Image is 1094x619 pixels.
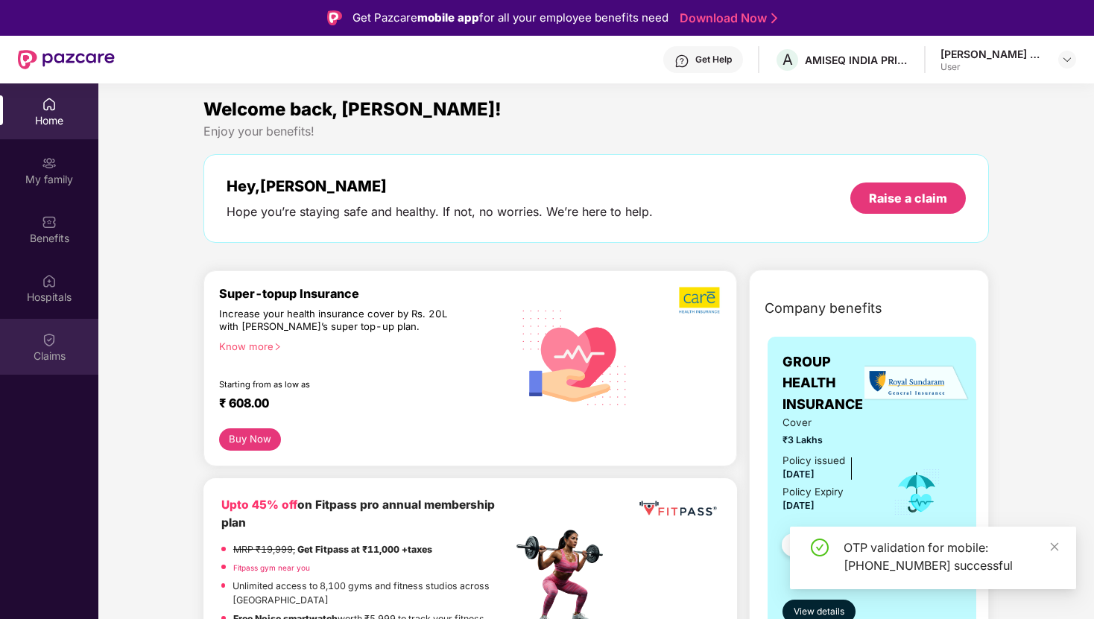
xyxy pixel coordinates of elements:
[219,396,497,413] div: ₹ 608.00
[219,379,449,390] div: Starting from as low as
[417,10,479,25] strong: mobile app
[42,215,57,229] img: svg+xml;base64,PHN2ZyBpZD0iQmVuZWZpdHMiIHhtbG5zPSJodHRwOi8vd3d3LnczLm9yZy8yMDAwL3N2ZyIgd2lkdGg9Ij...
[869,190,947,206] div: Raise a claim
[203,124,989,139] div: Enjoy your benefits!
[940,47,1045,61] div: [PERSON_NAME] D U
[1061,54,1073,66] img: svg+xml;base64,PHN2ZyBpZD0iRHJvcGRvd24tMzJ4MzIiIHhtbG5zPSJodHRwOi8vd3d3LnczLm9yZy8yMDAwL3N2ZyIgd2...
[782,453,845,469] div: Policy issued
[940,61,1045,73] div: User
[227,204,653,220] div: Hope you’re staying safe and healthy. If not, no worries. We’re here to help.
[18,50,115,69] img: New Pazcare Logo
[297,544,432,555] strong: Get Fitpass at ₹11,000 +taxes
[233,563,310,572] a: Fitpass gym near you
[771,10,777,26] img: Stroke
[782,500,815,511] span: [DATE]
[227,177,653,195] div: Hey, [PERSON_NAME]
[636,496,719,522] img: fppp.png
[233,544,295,555] del: MRP ₹19,999,
[203,98,502,120] span: Welcome back, [PERSON_NAME]!
[42,273,57,288] img: svg+xml;base64,PHN2ZyBpZD0iSG9zcGl0YWxzIiB4bWxucz0iaHR0cDovL3d3dy53My5vcmcvMjAwMC9zdmciIHdpZHRoPS...
[219,308,448,334] div: Increase your health insurance cover by Rs. 20L with [PERSON_NAME]’s super top-up plan.
[782,352,872,415] span: GROUP HEALTH INSURANCE
[219,428,281,451] button: Buy Now
[794,605,844,619] span: View details
[811,539,829,556] span: check-circle
[844,539,1058,574] div: OTP validation for mobile: [PHONE_NUMBER] successful
[512,293,638,420] img: svg+xml;base64,PHN2ZyB4bWxucz0iaHR0cDovL3d3dy53My5vcmcvMjAwMC9zdmciIHhtbG5zOnhsaW5rPSJodHRwOi8vd3...
[221,498,297,512] b: Upto 45% off
[893,468,941,517] img: icon
[219,340,503,351] div: Know more
[695,54,732,66] div: Get Help
[775,529,812,565] img: svg+xml;base64,PHN2ZyB4bWxucz0iaHR0cDovL3d3dy53My5vcmcvMjAwMC9zdmciIHdpZHRoPSI0OC45NDMiIGhlaWdodD...
[352,9,668,27] div: Get Pazcare for all your employee benefits need
[42,156,57,171] img: svg+xml;base64,PHN2ZyB3aWR0aD0iMjAiIGhlaWdodD0iMjAiIHZpZXdCb3g9IjAgMCAyMCAyMCIgZmlsbD0ibm9uZSIgeG...
[42,97,57,112] img: svg+xml;base64,PHN2ZyBpZD0iSG9tZSIgeG1sbnM9Imh0dHA6Ly93d3cudzMub3JnLzIwMDAvc3ZnIiB3aWR0aD0iMjAiIG...
[782,433,872,447] span: ₹3 Lakhs
[233,579,512,608] p: Unlimited access to 8,100 gyms and fitness studios across [GEOGRAPHIC_DATA]
[680,10,773,26] a: Download Now
[782,469,815,480] span: [DATE]
[782,415,872,431] span: Cover
[273,343,282,351] span: right
[219,286,512,301] div: Super-topup Insurance
[1049,542,1060,552] span: close
[221,498,495,530] b: on Fitpass pro annual membership plan
[782,484,844,500] div: Policy Expiry
[864,365,969,401] img: insurerLogo
[782,51,793,69] span: A
[327,10,342,25] img: Logo
[805,53,909,67] div: AMISEQ INDIA PRIVATE LIMITED
[42,332,57,347] img: svg+xml;base64,PHN2ZyBpZD0iQ2xhaW0iIHhtbG5zPSJodHRwOi8vd3d3LnczLm9yZy8yMDAwL3N2ZyIgd2lkdGg9IjIwIi...
[674,54,689,69] img: svg+xml;base64,PHN2ZyBpZD0iSGVscC0zMngzMiIgeG1sbnM9Imh0dHA6Ly93d3cudzMub3JnLzIwMDAvc3ZnIiB3aWR0aD...
[765,298,882,319] span: Company benefits
[679,286,721,314] img: b5dec4f62d2307b9de63beb79f102df3.png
